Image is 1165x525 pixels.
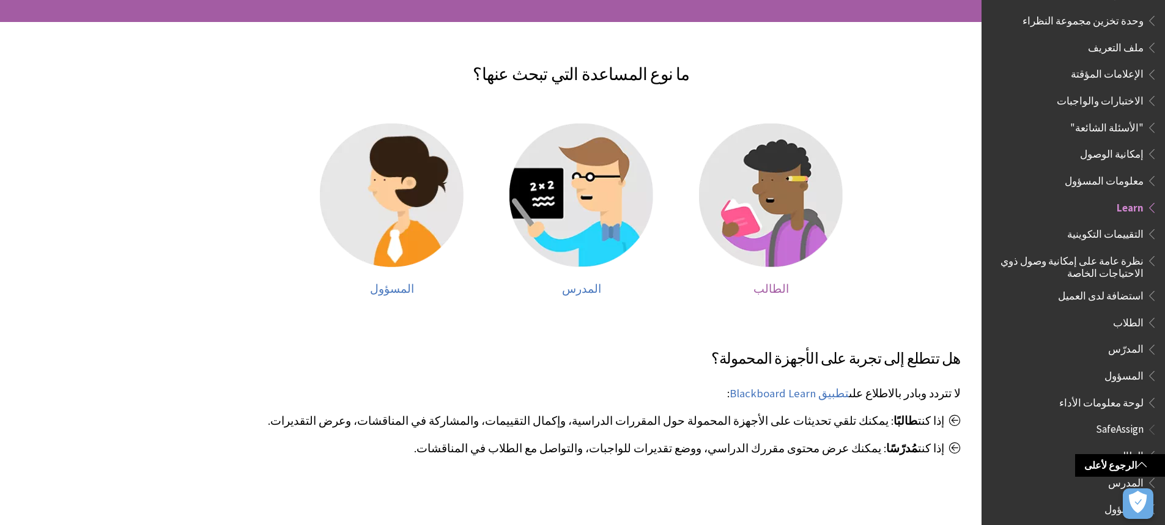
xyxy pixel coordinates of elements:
[753,282,789,296] span: الطالب
[1112,446,1144,462] span: الطالب
[370,282,414,296] span: المسؤول
[320,123,464,267] img: مساعدة المسؤول
[689,123,854,295] a: مساعدة الطالب الطالب
[499,123,664,295] a: مساعدة المدرس المدرس
[202,347,961,370] h3: هل تتطلع إلى تجربة على الأجهزة المحمولة؟
[562,282,601,296] span: المدرس
[202,441,961,457] p: إذا كنت : يمكنك عرض محتوى مقررك الدراسي، ووضع تقديرات للواجبات، والتواصل مع الطلاب في المناقشات.
[1023,10,1144,27] span: وحدة تخزين مجموعة النظراء
[893,414,918,428] span: طالبًا
[1104,365,1144,382] span: المسؤول
[1065,171,1144,187] span: معلومات المسؤول
[1058,285,1144,302] span: استضافة لدى العميل
[1075,454,1165,477] a: الرجوع لأعلى
[509,123,653,267] img: مساعدة المدرس
[989,197,1158,413] nav: Book outline for Blackboard Learn Help
[1117,197,1144,214] span: Learn
[886,441,918,455] span: مُدرّسًا
[1059,392,1144,409] span: لوحة معلومات الأداء
[989,419,1158,520] nav: Book outline for Blackboard SafeAssign
[1057,90,1144,107] span: الاختبارات والواجبات
[1108,339,1144,356] span: المدرّس
[1108,472,1144,489] span: المدرس
[1070,117,1144,134] span: "الأسئلة الشائعة"
[1096,419,1144,436] span: SafeAssign
[202,413,961,429] p: إذا كنت : يمكنك تلقي تحديثات على الأجهزة المحمولة حول المقررات الدراسية، وإكمال التقييمات، والمشا...
[1088,37,1144,54] span: ملف التعريف
[202,46,961,87] h2: ما نوع المساعدة التي تبحث عنها؟
[1113,312,1144,329] span: الطلاب
[1067,224,1144,240] span: التقييمات التكوينية
[1080,144,1144,160] span: إمكانية الوصول
[996,251,1144,279] span: نظرة عامة على إمكانية وصول ذوي الاحتياجات الخاصة
[1104,499,1144,515] span: المسؤول
[1123,488,1153,519] button: فتح التفضيلات
[699,123,843,267] img: مساعدة الطالب
[730,386,849,401] a: تطبيق Blackboard Learn
[202,386,961,402] p: لا تتردد وبادر بالاطلاع على :
[309,123,475,295] a: مساعدة المسؤول المسؤول
[1071,64,1144,81] span: الإعلامات المؤقتة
